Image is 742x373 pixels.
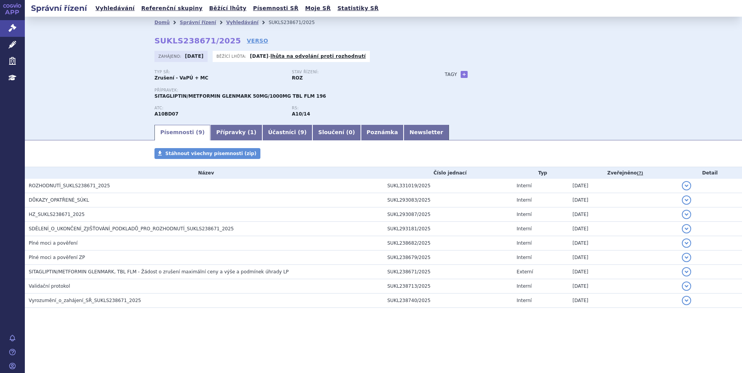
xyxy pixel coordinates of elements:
li: SUKLS238671/2025 [269,17,325,28]
a: Přípravky (1) [210,125,262,140]
th: Název [25,167,383,179]
strong: METFORMIN A SITAGLIPTIN [154,111,179,117]
span: Interní [517,298,532,303]
td: [DATE] [569,265,678,279]
strong: ROZ [292,75,303,81]
a: + [461,71,468,78]
span: Interní [517,183,532,188]
span: SDĚLENÍ_O_UKONČENÍ_ZJIŠŤOVÁNÍ_PODKLADŮ_PRO_ROZHODNUTÍ_SUKLS238671_2025 [29,226,234,231]
a: Správní řízení [180,20,216,25]
p: Stav řízení: [292,70,421,74]
a: Referenční skupiny [139,3,205,14]
span: 9 [300,129,304,135]
td: [DATE] [569,222,678,236]
button: detail [682,195,691,205]
td: [DATE] [569,193,678,207]
span: Interní [517,255,532,260]
span: Vyrozumění_o_zahájení_SŘ_SUKLS238671_2025 [29,298,141,303]
span: Stáhnout všechny písemnosti (zip) [165,151,257,156]
strong: SUKLS238671/2025 [154,36,241,45]
button: detail [682,281,691,291]
td: SUKL238713/2025 [383,279,513,294]
abbr: (?) [637,171,643,176]
th: Detail [678,167,742,179]
td: [DATE] [569,236,678,250]
a: Stáhnout všechny písemnosti (zip) [154,148,260,159]
span: 0 [348,129,352,135]
td: [DATE] [569,207,678,222]
td: [DATE] [569,294,678,308]
span: ROZHODNUTÍ_SUKLS238671_2025 [29,183,110,188]
span: HZ_SUKLS238671_2025 [29,212,85,217]
p: ATC: [154,106,284,111]
td: SUKL238671/2025 [383,265,513,279]
span: Validační protokol [29,283,70,289]
td: [DATE] [569,279,678,294]
button: detail [682,224,691,233]
p: Typ SŘ: [154,70,284,74]
button: detail [682,238,691,248]
a: Poznámka [361,125,404,140]
strong: Zrušení - VaPÚ + MC [154,75,208,81]
td: [DATE] [569,179,678,193]
strong: [DATE] [185,54,204,59]
strong: metformin a sitagliptin [292,111,310,117]
p: RS: [292,106,421,111]
span: Interní [517,240,532,246]
td: SUKL293087/2025 [383,207,513,222]
td: SUKL238740/2025 [383,294,513,308]
p: - [250,53,366,59]
button: detail [682,296,691,305]
button: detail [682,210,691,219]
td: SUKL238679/2025 [383,250,513,265]
button: detail [682,267,691,276]
span: Externí [517,269,533,275]
a: Vyhledávání [93,3,137,14]
a: Běžící lhůty [207,3,249,14]
a: Statistiky SŘ [335,3,381,14]
td: SUKL238682/2025 [383,236,513,250]
th: Typ [513,167,569,179]
a: VERSO [247,37,268,45]
th: Zveřejněno [569,167,678,179]
span: 9 [198,129,202,135]
a: Moje SŘ [303,3,333,14]
a: lhůta na odvolání proti rozhodnutí [270,54,366,59]
span: SITAGLIPTIN/METFORMIN GLENMARK 50MG/1000MG TBL FLM 196 [154,93,326,99]
strong: [DATE] [250,54,269,59]
td: SUKL293181/2025 [383,222,513,236]
a: Písemnosti (9) [154,125,210,140]
th: Číslo jednací [383,167,513,179]
span: Interní [517,283,532,289]
span: Běžící lhůta: [217,53,248,59]
span: Plné moci a pověření ZP [29,255,85,260]
p: Přípravek: [154,88,429,93]
td: SUKL293083/2025 [383,193,513,207]
a: Písemnosti SŘ [251,3,301,14]
span: DŮKAZY_OPATŘENÉ_SÚKL [29,197,89,203]
span: Interní [517,197,532,203]
h3: Tagy [445,70,457,79]
a: Účastníci (9) [262,125,312,140]
h2: Správní řízení [25,3,93,14]
a: Sloučení (0) [312,125,361,140]
a: Domů [154,20,170,25]
span: 1 [250,129,254,135]
span: Plné moci a pověření [29,240,78,246]
td: [DATE] [569,250,678,265]
span: Interní [517,212,532,217]
span: SITAGLIPTIN/METFORMIN GLENMARK, TBL FLM - Žádost o zrušení maximální ceny a výše a podmínek úhrad... [29,269,289,275]
button: detail [682,253,691,262]
span: Interní [517,226,532,231]
td: SUKL331019/2025 [383,179,513,193]
a: Newsletter [404,125,449,140]
a: Vyhledávání [226,20,258,25]
button: detail [682,181,691,190]
span: Zahájeno: [158,53,183,59]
